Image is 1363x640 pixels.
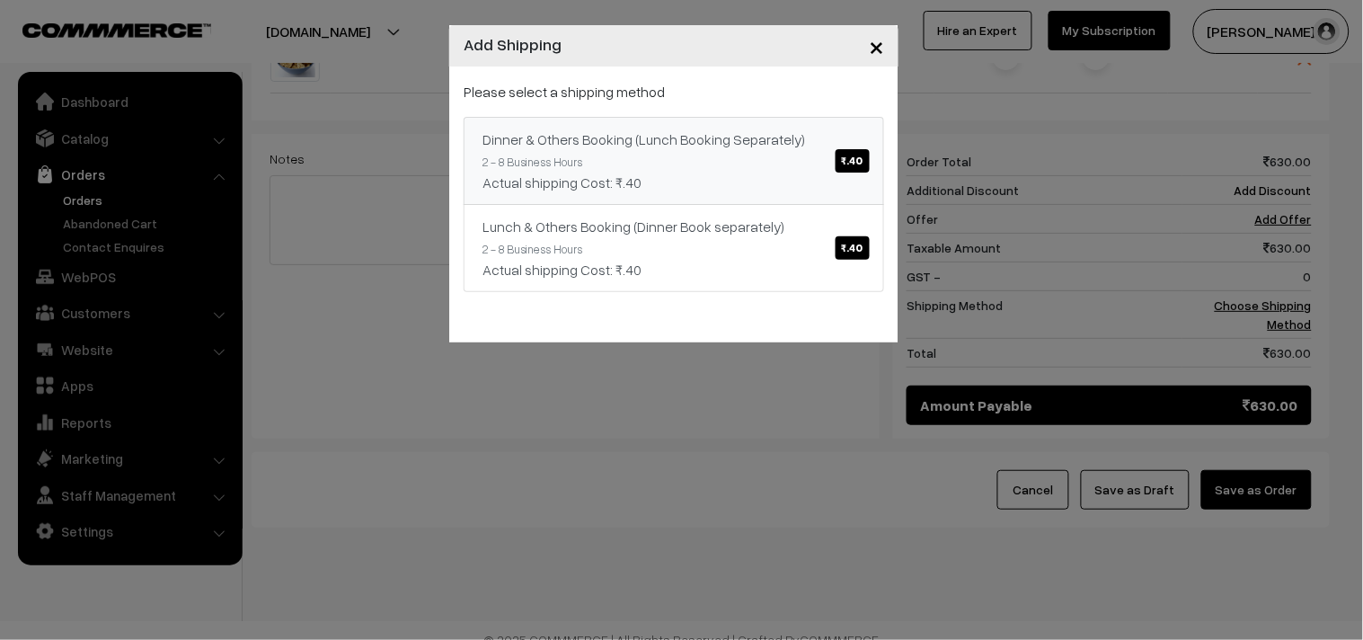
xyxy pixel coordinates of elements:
h4: Add Shipping [464,32,562,57]
span: ₹.40 [836,236,870,260]
div: Actual shipping Cost: ₹.40 [482,172,865,193]
small: 2 - 8 Business Hours [482,155,582,169]
span: ₹.40 [836,149,870,173]
button: Close [854,18,898,74]
small: 2 - 8 Business Hours [482,242,582,256]
p: Please select a shipping method [464,81,884,102]
div: Actual shipping Cost: ₹.40 [482,259,865,280]
div: Lunch & Others Booking (Dinner Book separately) [482,216,865,237]
a: Dinner & Others Booking (Lunch Booking Separately)₹.40 2 - 8 Business HoursActual shipping Cost: ... [464,117,884,205]
a: Lunch & Others Booking (Dinner Book separately)₹.40 2 - 8 Business HoursActual shipping Cost: ₹.40 [464,204,884,292]
div: Dinner & Others Booking (Lunch Booking Separately) [482,129,865,150]
span: × [869,29,884,62]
